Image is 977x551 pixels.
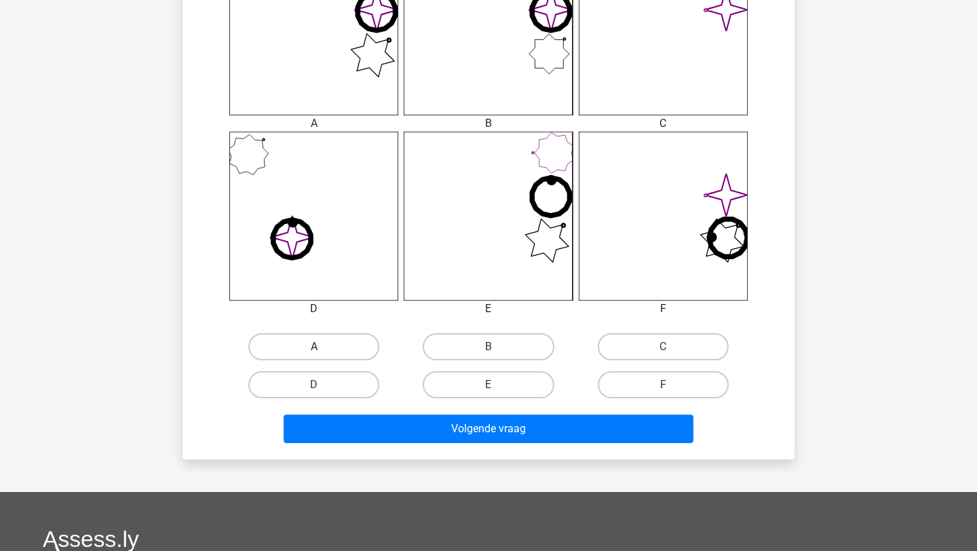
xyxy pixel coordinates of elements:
label: B [423,333,554,360]
div: D [219,301,408,317]
div: B [394,115,583,132]
label: C [598,333,729,360]
div: A [219,115,408,132]
label: F [598,371,729,398]
label: D [248,371,379,398]
button: Volgende vraag [284,415,694,443]
label: A [248,333,379,360]
label: E [423,371,554,398]
div: E [394,301,583,317]
div: F [569,301,758,317]
div: C [569,115,758,132]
